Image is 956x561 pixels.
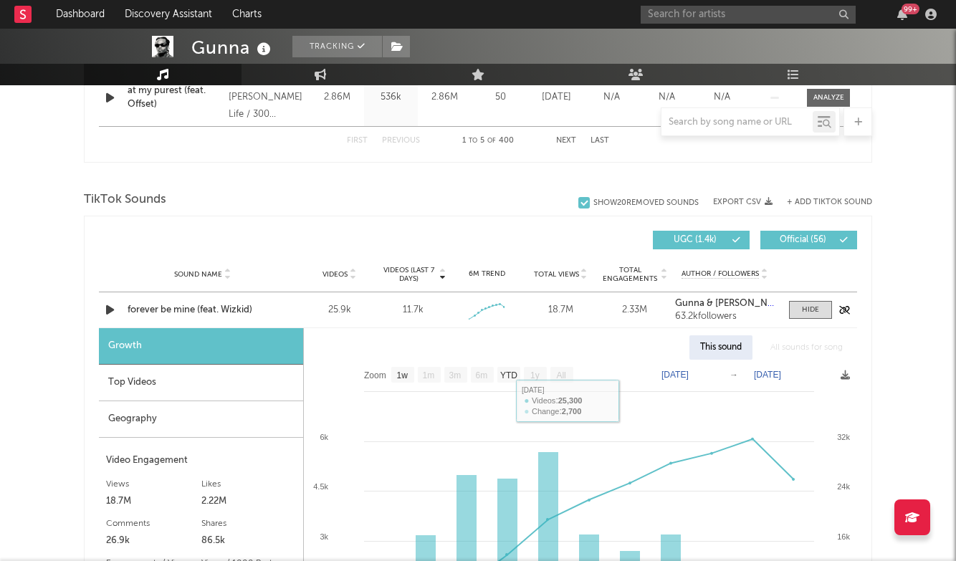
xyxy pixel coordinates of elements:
div: Growth [99,328,303,365]
span: of [487,138,496,144]
text: 4.5k [313,482,328,491]
text: All [556,370,565,380]
span: Videos (last 7 days) [380,266,438,283]
text: 24k [837,482,850,491]
text: 1w [397,370,408,380]
div: 2.86M [421,90,468,105]
button: UGC(1.4k) [653,231,750,249]
div: Gunna [191,36,274,59]
div: 26.9k [106,532,201,550]
a: Gunna & [PERSON_NAME] [675,299,775,309]
div: 2.22M [201,493,297,510]
div: 25.9k [306,303,373,317]
span: TikTok Sounds [84,191,166,208]
div: Likes [201,476,297,493]
div: This sound [689,335,752,360]
button: 99+ [897,9,907,20]
text: 32k [837,433,850,441]
input: Search for artists [641,6,856,24]
button: Last [591,137,609,145]
div: 18.7M [527,303,594,317]
span: Total Engagements [601,266,659,283]
text: 1m [423,370,435,380]
span: Sound Name [174,270,222,279]
div: 2.86M [314,90,360,105]
strong: Gunna & [PERSON_NAME] [675,299,789,308]
span: Official ( 56 ) [770,236,836,244]
div: 18.7M [106,493,201,510]
button: Export CSV [713,198,773,206]
text: 3k [320,532,328,541]
text: 3m [449,370,462,380]
div: 2.33M [601,303,668,317]
button: Previous [382,137,420,145]
button: Tracking [292,36,382,57]
div: Shares [201,515,297,532]
div: Show 20 Removed Sounds [593,198,699,208]
div: Video Engagement [106,452,296,469]
text: 6m [476,370,488,380]
div: 99 + [902,4,919,14]
div: 63.2k followers [675,312,775,322]
a: forever be mine (feat. Wizkid) [128,303,277,317]
div: 11.7k [403,303,424,317]
div: 1 5 400 [449,133,527,150]
text: 6k [320,433,328,441]
span: to [469,138,477,144]
text: 1y [530,370,540,380]
div: 536k [368,90,414,105]
div: A Young [PERSON_NAME] Life / 300 Entertainment release., © 2025 Gunna Music, LLC exclusively lice... [229,72,307,123]
button: Next [556,137,576,145]
text: YTD [500,370,517,380]
text: Zoom [364,370,386,380]
div: N/A [643,90,691,105]
span: Author / Followers [682,269,759,279]
span: UGC ( 1.4k ) [662,236,728,244]
a: at my purest (feat. Offset) [128,84,221,112]
button: + Add TikTok Sound [773,198,872,206]
div: [DATE] [532,90,580,105]
div: All sounds for song [760,335,854,360]
text: [DATE] [754,370,781,380]
button: First [347,137,368,145]
div: Geography [99,401,303,438]
div: 6M Trend [454,269,520,279]
div: 86.5k [201,532,297,550]
div: 50 [475,90,525,105]
button: + Add TikTok Sound [787,198,872,206]
button: Official(56) [760,231,857,249]
input: Search by song name or URL [661,117,813,128]
div: Top Videos [99,365,303,401]
div: Comments [106,515,201,532]
span: Total Views [534,270,579,279]
span: Videos [322,270,348,279]
text: → [730,370,738,380]
text: [DATE] [661,370,689,380]
text: 16k [837,532,850,541]
div: Views [106,476,201,493]
div: N/A [588,90,636,105]
div: N/A [698,90,746,105]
